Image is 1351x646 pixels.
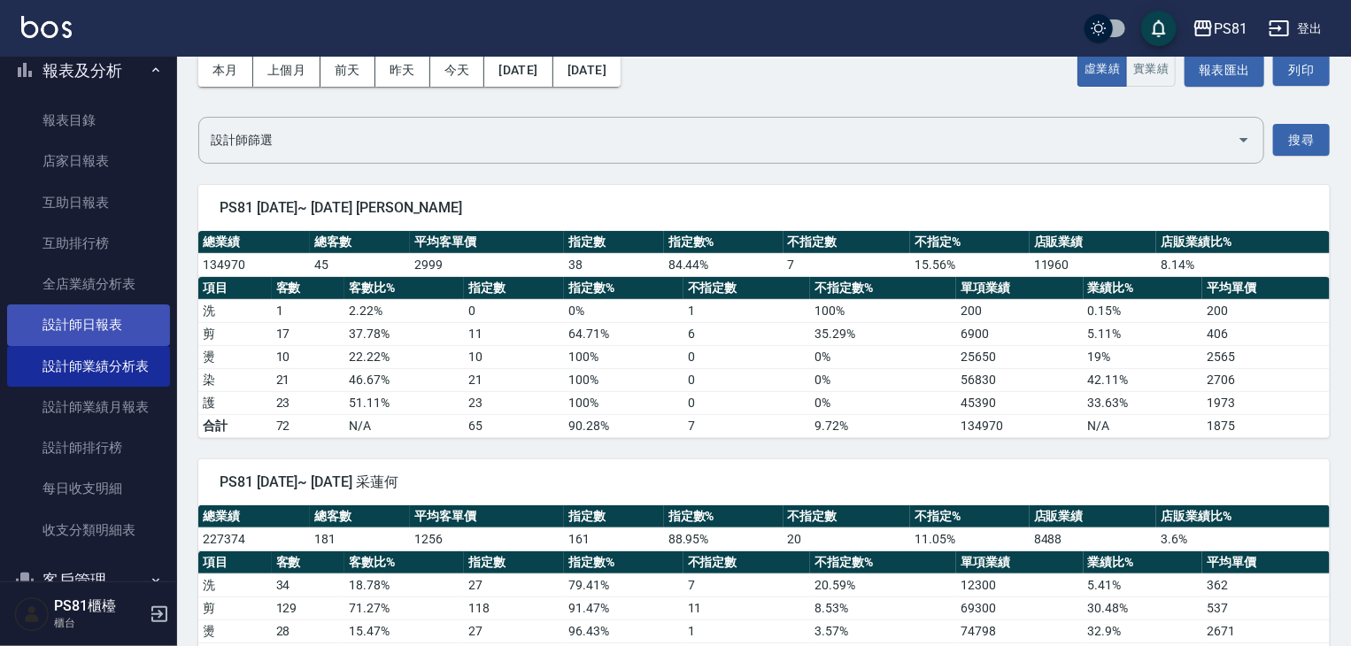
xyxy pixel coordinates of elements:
[198,231,310,254] th: 總業績
[956,345,1083,368] td: 25650
[54,615,144,631] p: 櫃台
[7,182,170,223] a: 互助日報表
[410,505,564,528] th: 平均客單價
[464,322,564,345] td: 11
[198,551,272,574] th: 項目
[810,551,956,574] th: 不指定數%
[1202,596,1330,619] td: 537
[1202,573,1330,596] td: 362
[410,253,564,276] td: 2999
[198,527,310,550] td: 227374
[1084,299,1203,322] td: 0.15 %
[1084,391,1203,414] td: 33.63 %
[464,619,564,642] td: 27
[956,573,1083,596] td: 12300
[7,387,170,427] a: 設計師業績月報表
[310,505,410,528] th: 總客數
[1202,391,1330,414] td: 1973
[564,619,683,642] td: 96.43 %
[344,345,464,368] td: 22.22 %
[198,277,1330,438] table: a dense table
[910,231,1030,254] th: 不指定%
[1185,54,1264,87] button: 報表匯出
[1202,299,1330,322] td: 200
[464,345,564,368] td: 10
[564,253,664,276] td: 38
[344,551,464,574] th: 客數比%
[1202,345,1330,368] td: 2565
[683,391,810,414] td: 0
[7,468,170,509] a: 每日收支明細
[784,231,910,254] th: 不指定數
[272,299,345,322] td: 1
[198,573,272,596] td: 洗
[272,368,345,391] td: 21
[344,414,464,437] td: N/A
[253,54,320,87] button: 上個月
[564,596,683,619] td: 91.47 %
[320,54,375,87] button: 前天
[198,368,272,391] td: 染
[1202,619,1330,642] td: 2671
[1084,368,1203,391] td: 42.11 %
[1126,52,1176,87] button: 實業績
[810,414,956,437] td: 9.72%
[810,596,956,619] td: 8.53 %
[272,551,345,574] th: 客數
[198,391,272,414] td: 護
[220,199,1309,217] span: PS81 [DATE]~ [DATE] [PERSON_NAME]
[1185,11,1254,47] button: PS81
[464,551,564,574] th: 指定數
[1030,505,1156,528] th: 店販業績
[784,253,910,276] td: 7
[344,299,464,322] td: 2.22 %
[7,346,170,387] a: 設計師業績分析表
[484,54,552,87] button: [DATE]
[310,253,410,276] td: 45
[956,619,1083,642] td: 74798
[198,505,1330,551] table: a dense table
[810,345,956,368] td: 0 %
[683,345,810,368] td: 0
[910,527,1030,550] td: 11.05 %
[683,299,810,322] td: 1
[198,277,272,300] th: 項目
[1230,126,1258,154] button: Open
[464,277,564,300] th: 指定數
[1084,277,1203,300] th: 業績比%
[344,391,464,414] td: 51.11 %
[1084,322,1203,345] td: 5.11 %
[272,573,345,596] td: 34
[910,253,1030,276] td: 15.56 %
[344,322,464,345] td: 37.78 %
[956,299,1083,322] td: 200
[1273,54,1330,86] button: 列印
[272,277,345,300] th: 客數
[1202,277,1330,300] th: 平均單價
[7,264,170,304] a: 全店業績分析表
[956,322,1083,345] td: 6900
[683,619,810,642] td: 1
[344,596,464,619] td: 71.27 %
[1273,124,1330,157] button: 搜尋
[1084,573,1203,596] td: 5.41 %
[464,299,564,322] td: 0
[1141,11,1177,46] button: save
[1030,527,1156,550] td: 8488
[664,253,784,276] td: 84.44 %
[7,223,170,264] a: 互助排行榜
[7,427,170,468] a: 設計師排行榜
[564,231,664,254] th: 指定數
[1030,231,1156,254] th: 店販業績
[956,596,1083,619] td: 69300
[272,345,345,368] td: 10
[198,322,272,345] td: 剪
[1156,231,1330,254] th: 店販業績比%
[564,368,683,391] td: 100 %
[198,414,272,437] td: 合計
[683,596,810,619] td: 11
[198,253,310,276] td: 134970
[198,596,272,619] td: 剪
[910,505,1030,528] th: 不指定%
[956,368,1083,391] td: 56830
